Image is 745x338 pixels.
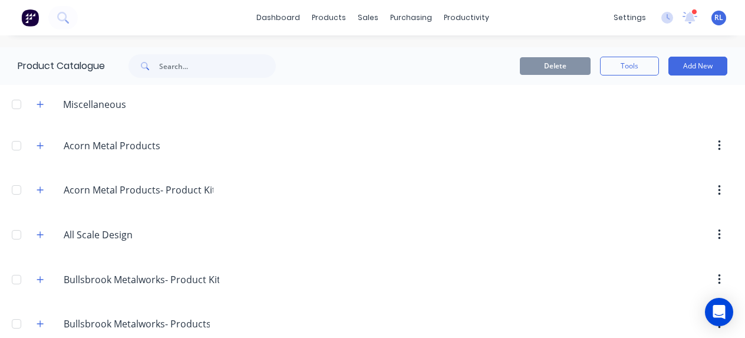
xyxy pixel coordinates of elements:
[438,9,495,27] div: productivity
[64,317,210,331] input: Enter category name
[21,9,39,27] img: Factory
[714,12,723,23] span: RL
[520,57,591,75] button: Delete
[64,183,213,197] input: Enter category name
[250,9,306,27] a: dashboard
[54,97,136,111] div: Miscellaneous
[352,9,384,27] div: sales
[159,54,276,78] input: Search...
[64,273,219,287] input: Enter category name
[64,228,203,242] input: Enter category name
[705,298,733,326] div: Open Intercom Messenger
[64,139,203,153] input: Enter category name
[608,9,652,27] div: settings
[600,57,659,76] button: Tools
[384,9,438,27] div: purchasing
[668,57,727,76] button: Add New
[306,9,352,27] div: products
